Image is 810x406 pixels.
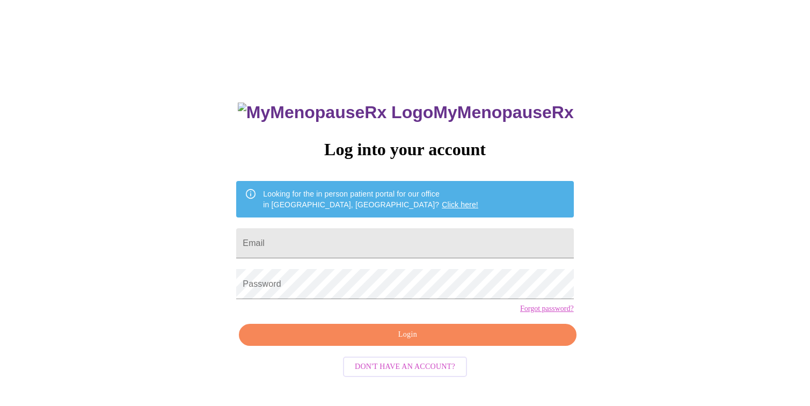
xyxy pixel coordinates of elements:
[239,324,576,346] button: Login
[238,103,433,122] img: MyMenopauseRx Logo
[236,140,573,160] h3: Log into your account
[263,184,478,214] div: Looking for the in person patient portal for our office in [GEOGRAPHIC_DATA], [GEOGRAPHIC_DATA]?
[520,305,574,313] a: Forgot password?
[343,357,467,378] button: Don't have an account?
[251,328,564,342] span: Login
[340,361,470,371] a: Don't have an account?
[355,360,455,374] span: Don't have an account?
[238,103,574,122] h3: MyMenopauseRx
[442,200,478,209] a: Click here!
